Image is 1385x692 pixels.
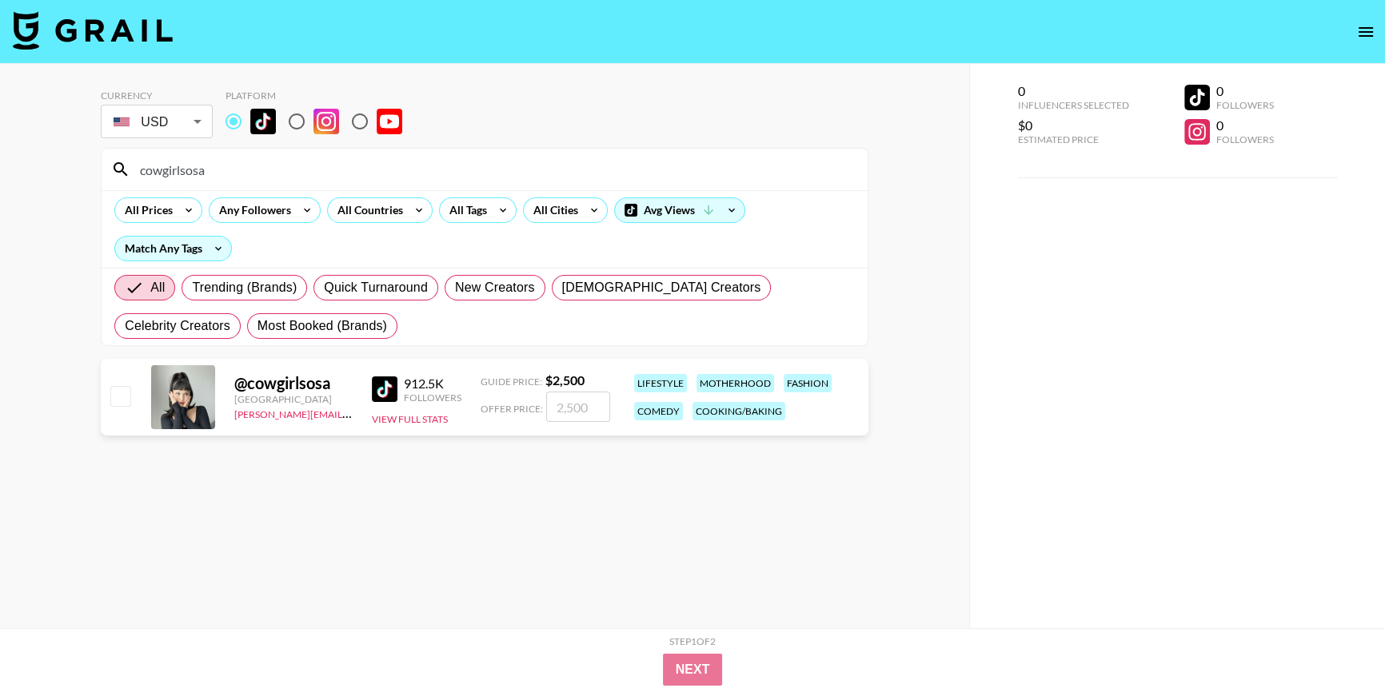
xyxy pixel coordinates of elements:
[313,109,339,134] img: Instagram
[1018,133,1129,145] div: Estimated Price
[634,374,687,392] div: lifestyle
[234,405,471,420] a: [PERSON_NAME][EMAIL_ADDRESS][DOMAIN_NAME]
[481,376,542,388] span: Guide Price:
[669,635,716,647] div: Step 1 of 2
[226,89,415,101] div: Platform
[150,278,165,297] span: All
[250,109,276,134] img: TikTok
[663,654,723,686] button: Next
[404,392,461,404] div: Followers
[696,374,774,392] div: motherhood
[372,376,397,402] img: TikTok
[115,237,231,260] div: Match Any Tags
[546,392,610,422] input: 2,500
[404,376,461,392] div: 912.5K
[377,109,402,134] img: YouTube
[692,402,785,420] div: cooking/baking
[234,393,353,405] div: [GEOGRAPHIC_DATA]
[125,316,230,336] span: Celebrity Creators
[1216,83,1274,99] div: 0
[1018,117,1129,133] div: $0
[1018,99,1129,111] div: Influencers Selected
[130,157,858,182] input: Search by User Name
[210,198,294,222] div: Any Followers
[115,198,176,222] div: All Prices
[784,374,832,392] div: fashion
[13,11,173,50] img: Grail Talent
[545,372,585,388] strong: $ 2,500
[562,278,761,297] span: [DEMOGRAPHIC_DATA] Creators
[1018,83,1129,99] div: 0
[1216,133,1274,145] div: Followers
[1305,612,1366,673] iframe: Drift Widget Chat Controller
[524,198,581,222] div: All Cities
[324,278,428,297] span: Quick Turnaround
[481,403,543,415] span: Offer Price:
[192,278,297,297] span: Trending (Brands)
[234,373,353,393] div: @ cowgirlsosa
[257,316,387,336] span: Most Booked (Brands)
[440,198,490,222] div: All Tags
[615,198,744,222] div: Avg Views
[101,89,213,101] div: Currency
[455,278,535,297] span: New Creators
[634,402,683,420] div: comedy
[372,413,448,425] button: View Full Stats
[1216,117,1274,133] div: 0
[104,108,210,136] div: USD
[328,198,406,222] div: All Countries
[1350,16,1382,48] button: open drawer
[1216,99,1274,111] div: Followers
